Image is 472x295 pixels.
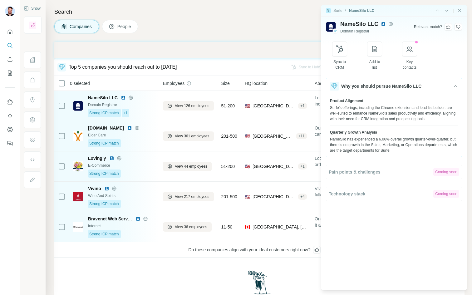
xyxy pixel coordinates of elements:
span: People [117,23,132,30]
span: Bravenet Web Services [88,216,136,221]
span: HQ location [245,80,268,86]
button: My lists [5,67,15,79]
img: Logo of Lovingly [73,161,83,171]
div: | [453,8,454,13]
span: +1 [123,110,128,116]
span: Strong ICP match [89,171,119,176]
span: Quarterly Growth Analysis [330,130,377,135]
button: Use Surfe API [5,110,15,121]
span: 11-50 [221,224,233,230]
button: View 126 employees [163,101,214,111]
div: Domain Registrar [88,102,155,108]
div: Relevant match ? [414,24,442,30]
img: LinkedIn logo [104,186,109,191]
span: View 217 employees [175,194,209,199]
span: [DOMAIN_NAME] [88,125,124,131]
span: Pain points & challenges [329,169,381,175]
img: Surfe Logo [326,8,331,13]
span: Product Alignment [330,98,363,104]
h4: Search [54,7,465,16]
img: LinkedIn logo [121,95,126,100]
img: LinkedIn logo [135,216,140,221]
div: Do these companies align with your ideal customers right now? [54,242,465,258]
button: Pain points & challengesComing soon [326,165,462,179]
span: 🇺🇸 [245,163,250,170]
span: Why you should pursue NameSilo LLC [341,83,421,89]
span: Strong ICP match [89,140,119,146]
button: Close side panel [457,8,462,13]
span: 🇺🇸 [245,103,250,109]
button: Feedback [5,138,15,149]
img: Logo of NameSilo LLC [73,101,83,111]
div: Wine And Spirits [88,193,155,199]
button: View 36 employees [163,222,212,232]
img: Logo of NameSilo LLC [326,22,336,32]
div: Surfe's offerings, including the Chrome extension and lead list builder, are well-suited to enhan... [330,105,458,122]
img: Logo of Bravenet Web Services [73,222,83,232]
div: + 4 [298,194,307,199]
div: Elder Care [88,132,155,138]
button: Use Surfe on LinkedIn [5,96,15,108]
img: LinkedIn logo [109,156,114,161]
span: [GEOGRAPHIC_DATA], [GEOGRAPHIC_DATA] [253,194,295,200]
span: View 44 employees [175,164,207,169]
span: Employees [163,80,184,86]
img: Avatar [5,6,15,16]
div: + 11 [296,133,307,139]
div: Sync to CRM [332,59,347,70]
span: [GEOGRAPHIC_DATA], [GEOGRAPHIC_DATA] [253,133,293,139]
span: Lovingly [88,155,106,161]
span: Local florists are losing customers and profits to order gatherers because their websites are har... [315,155,407,168]
div: Top 5 companies you should reach out to [DATE] [69,63,177,71]
div: Internet [88,223,155,229]
span: Strong ICP match [89,110,119,116]
button: Why you should pursue NameSilo LLC [326,78,462,94]
span: 201-500 [221,133,237,139]
img: LinkedIn avatar [381,22,386,27]
div: E-Commerce [88,163,155,168]
div: Key contacts [402,59,417,70]
span: Our mission: To help as many seniors & their caregivers as possible through empathetic, expert gu... [315,125,407,137]
button: View 217 employees [163,192,214,201]
div: NameSilo LLC [349,8,374,13]
div: NameSilo has experienced a 6.06% overall growth quarter-over-quarter, but there is no growth in t... [330,136,458,153]
span: NameSilo LLC [88,95,118,101]
span: NameSilo LLC [340,20,378,28]
button: Dashboard [5,124,15,135]
span: 🇺🇸 [245,133,250,139]
span: Once upon a time on an island far, far away.... It all started back in [DATE]. [PERSON_NAME], our... [315,216,407,228]
button: View 44 employees [163,162,212,171]
img: LinkedIn logo [127,125,132,130]
span: 0 selected [70,80,90,86]
span: Vivino empowers people to enjoy wine to the fullest. Wine is about so much more than just a great... [315,185,407,198]
div: Coming soon [433,190,459,198]
span: Lo IPS Dolor, sit ametc ad Eli sedd eiusmodtem inc utla etdo magn aliq en AD minimvenia quisnos, ... [315,95,407,107]
span: Strong ICP match [89,201,119,207]
span: Domain Registrar [340,28,369,34]
span: [GEOGRAPHIC_DATA], [US_STATE] [253,163,295,170]
span: [GEOGRAPHIC_DATA], [US_STATE] [253,103,295,109]
span: [GEOGRAPHIC_DATA], [GEOGRAPHIC_DATA] [253,224,307,230]
div: Surfe [333,8,342,13]
div: Add to list [367,59,382,70]
span: 51-200 [221,103,235,109]
button: Side panel - Next [444,7,450,14]
img: Logo of Vivino [73,192,83,201]
div: + 1 [298,164,307,169]
span: 51-200 [221,163,235,170]
img: Logo of caring.com [73,131,83,141]
button: Show [19,4,45,13]
span: 🇺🇸 [245,194,250,200]
div: Coming soon [433,168,459,176]
button: Enrich CSV [5,54,15,65]
span: Strong ICP match [89,231,119,237]
span: Technology stack [329,191,365,197]
li: / [345,8,346,13]
span: View 126 employees [175,103,209,109]
button: Technology stackComing soon [326,187,462,201]
span: View 36 employees [175,224,207,230]
button: Search [5,40,15,51]
span: View 361 employees [175,133,209,139]
button: Quick start [5,26,15,37]
span: 🇨🇦 [245,224,250,230]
